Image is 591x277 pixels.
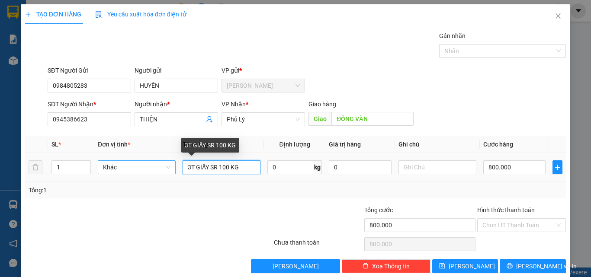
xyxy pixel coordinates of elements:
[395,136,480,153] th: Ghi chú
[279,141,310,148] span: Định lượng
[439,263,445,270] span: save
[222,101,246,108] span: VP Nhận
[95,11,102,18] img: icon
[329,141,361,148] span: Giá trị hàng
[364,207,393,213] span: Tổng cước
[135,66,218,75] div: Người gửi
[439,32,466,39] label: Gán nhãn
[546,4,570,29] button: Close
[48,66,131,75] div: SĐT Người Gửi
[273,261,319,271] span: [PERSON_NAME]
[29,185,229,195] div: Tổng: 1
[183,160,260,174] input: VD: Bàn, Ghế
[363,263,369,270] span: delete
[516,261,577,271] span: [PERSON_NAME] và In
[227,113,300,126] span: Phủ Lý
[555,13,562,19] span: close
[98,141,130,148] span: Đơn vị tính
[477,207,535,213] label: Hình thức thanh toán
[181,138,239,153] div: 3T GIẤY SR 100 KG
[222,66,305,75] div: VP gửi
[313,160,322,174] span: kg
[308,101,336,108] span: Giao hàng
[553,164,562,171] span: plus
[95,11,186,18] span: Yêu cầu xuất hóa đơn điện tử
[552,160,562,174] button: plus
[25,11,81,18] span: TẠO ĐƠN HÀNG
[432,259,498,273] button: save[PERSON_NAME]
[273,238,363,253] div: Chưa thanh toán
[103,161,170,174] span: Khác
[227,79,300,92] span: Bảo Lộc
[25,11,31,17] span: plus
[331,112,414,126] input: Dọc đường
[483,141,513,148] span: Cước hàng
[29,160,42,174] button: delete
[329,160,391,174] input: 0
[206,116,213,123] span: user-add
[251,259,340,273] button: [PERSON_NAME]
[51,141,58,148] span: SL
[449,261,495,271] span: [PERSON_NAME]
[342,259,430,273] button: deleteXóa Thông tin
[308,112,331,126] span: Giao
[398,160,476,174] input: Ghi Chú
[507,263,513,270] span: printer
[372,261,410,271] span: Xóa Thông tin
[48,99,131,109] div: SĐT Người Nhận
[500,259,566,273] button: printer[PERSON_NAME] và In
[135,99,218,109] div: Người nhận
